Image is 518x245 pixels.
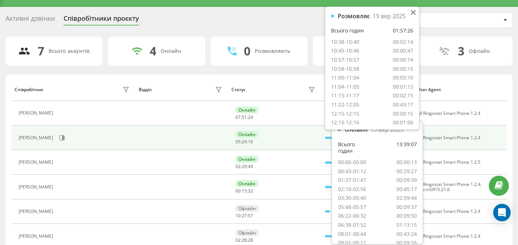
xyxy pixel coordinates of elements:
span: 32 [248,188,253,194]
span: M Ringostat Smart Phone 1.2.4 [418,110,480,116]
div: : : [235,238,253,243]
span: 05 [235,139,241,145]
div: 13:39:07 [396,141,417,154]
div: Співробітник [15,87,43,92]
div: [PERSON_NAME] [19,184,55,190]
div: 00:00-00:00 [338,159,366,166]
div: Всього годин [338,141,368,154]
div: 11:00-11:04 [331,74,359,81]
div: 11:15-11:17 [331,92,359,99]
div: 00:02:15 [393,92,413,99]
div: Активні дзвінки [5,15,55,26]
span: 57 [248,213,253,219]
div: 3 [458,44,464,58]
span: M Ringostat Smart Phone 1.2.5 [418,159,480,165]
div: Онлайн [161,48,181,54]
div: 12:17-12:20 [331,128,359,135]
span: 28 [248,237,253,243]
div: Онлайн [235,180,258,187]
div: 00:00:13 [396,159,417,166]
span: 49 [248,163,253,170]
span: M Ringostat Smart Phone 1.2.4 [418,233,480,239]
span: 10 [248,139,253,145]
div: [PERSON_NAME] [19,234,55,239]
div: 00:03:10 [393,74,413,81]
div: Open Intercom Messenger [493,204,511,221]
span: 02 [235,163,241,170]
div: 4 [150,44,156,58]
div: 00:43-01:12 [338,168,366,175]
div: 7 [38,44,44,58]
div: Всього годин [331,27,364,34]
div: 02:09:44 [396,195,417,202]
div: Відділ [139,87,151,92]
div: 12:15-12:15 [331,110,359,117]
div: В статусі [325,87,411,92]
div: 00:09:37 [396,203,417,210]
div: Співробітники проєкту [64,15,139,26]
span: 00 [235,188,241,194]
span: 07 [235,114,241,120]
span: M Ringostat Smart Phone 1.2.4 [418,181,480,187]
div: 03:30-05:40 [338,195,366,202]
div: : : [235,213,253,218]
div: 10:57-10:57 [331,57,359,63]
div: [PERSON_NAME] [19,110,55,116]
div: 12:15-12:16 [331,119,359,126]
div: 00:02:14 [393,39,413,46]
span: 10 [235,213,241,219]
div: 00:00:14 [393,57,413,63]
div: 08:01-08:44 [338,230,366,237]
div: [PERSON_NAME] [19,209,55,214]
div: Офлайн [235,229,259,236]
span: 27 [242,213,247,219]
div: 19 вер 2025 [373,13,406,20]
div: : : [235,188,253,194]
div: 10:45-10:46 [331,47,359,54]
div: 05:48-05:57 [338,203,366,210]
div: Офлайн [235,205,259,212]
div: 06:38-07:52 [338,222,366,229]
div: Розмовляє [338,13,370,20]
div: 01:13:15 [396,222,417,229]
div: 00:45:17 [396,186,417,192]
div: 00:01:15 [393,83,413,90]
div: : : [235,164,253,169]
div: 00:00:15 [393,66,413,73]
div: 00:43:24 [396,230,417,237]
div: 00:43:17 [393,101,413,108]
div: 10:58-10:58 [331,66,359,73]
span: 51 [242,114,247,120]
div: 00:09:39 [396,177,417,184]
div: 02:10-02:56 [338,186,366,192]
div: 0 [244,44,250,58]
div: 01:57:26 [393,27,413,34]
div: User Agent [417,87,503,92]
div: [PERSON_NAME] [19,160,55,165]
div: 00:00:15 [393,110,413,117]
div: Онлайн [235,156,258,163]
div: Розмовляють [255,48,290,54]
div: 00:09:50 [396,213,417,219]
span: MicroSIP/3.21.6 [418,186,450,192]
div: 00:00:47 [393,47,413,54]
div: [PERSON_NAME] [19,135,55,140]
span: 29 [242,163,247,170]
span: 24 [248,114,253,120]
div: Онлайн [235,106,258,113]
div: 11:04-11:05 [331,83,359,90]
div: 11:22-12:05 [331,101,359,108]
div: 00:29:27 [396,168,417,175]
div: : : [235,115,253,120]
div: 00:02:55 [393,128,413,135]
div: 06:22-06:32 [338,213,366,219]
div: Онлайн [235,131,258,138]
span: 15 [242,188,247,194]
div: : : [235,139,253,144]
div: Офлайн [469,48,490,54]
div: Всього акаунтів [49,48,89,54]
div: 00:01:00 [393,119,413,126]
span: M Ringostat Smart Phone 1.2.4 [418,135,480,141]
div: Статус [231,87,246,92]
div: 01:37-01:47 [338,177,366,184]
